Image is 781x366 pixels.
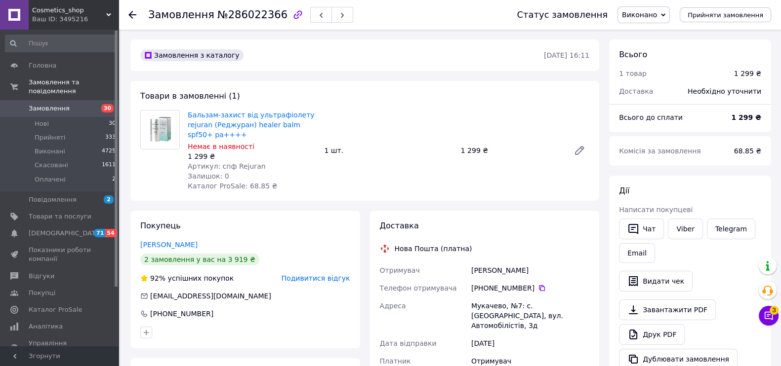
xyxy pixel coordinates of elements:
[619,271,693,292] button: Видати чек
[35,147,65,156] span: Виконані
[734,69,761,78] div: 1 299 ₴
[109,119,116,128] span: 30
[105,229,117,237] span: 54
[188,151,316,161] div: 1 299 ₴
[140,221,181,230] span: Покупець
[619,299,716,320] a: Завантажити PDF
[140,241,198,249] a: [PERSON_NAME]
[570,141,589,160] a: Редагувати
[188,162,266,170] span: Артикул: спф Rejuran
[35,175,66,184] span: Оплачені
[29,272,54,281] span: Відгуки
[29,289,55,297] span: Покупці
[29,104,70,113] span: Замовлення
[29,229,102,238] span: [DEMOGRAPHIC_DATA]
[680,7,771,22] button: Прийняти замовлення
[380,339,437,347] span: Дата відправки
[380,221,419,230] span: Доставка
[101,104,114,112] span: 30
[682,80,767,102] div: Необхідно уточнити
[619,50,647,59] span: Всього
[29,339,91,357] span: Управління сайтом
[35,119,49,128] span: Нові
[102,147,116,156] span: 4725
[668,219,702,239] a: Viber
[469,297,591,334] div: Мукачево, №7: с. [GEOGRAPHIC_DATA], вул. Автомобілістів, 3д
[544,51,589,59] time: [DATE] 16:11
[759,306,779,326] button: Чат з покупцем3
[32,6,106,15] span: Cosmetics_shop
[469,334,591,352] div: [DATE]
[149,309,214,319] div: [PHONE_NUMBER]
[619,324,685,345] a: Друк PDF
[188,172,229,180] span: Залишок: 0
[112,175,116,184] span: 2
[29,195,77,204] span: Повідомлення
[102,161,116,170] span: 1611
[619,70,647,77] span: 1 товар
[320,144,456,157] div: 1 шт.
[392,244,475,254] div: Нова Пошта (платна)
[29,246,91,263] span: Показники роботи компанії
[517,10,608,20] div: Статус замовлення
[150,274,165,282] span: 92%
[104,195,114,204] span: 2
[105,133,116,142] span: 333
[144,110,176,149] img: Бальзам-захист від ультрафіолету rejuran (Реджуран) healer balm spf50+ pa++++
[380,302,406,310] span: Адреса
[29,212,91,221] span: Товари та послуги
[380,266,420,274] span: Отримувач
[457,144,566,157] div: 1 299 ₴
[282,274,350,282] span: Подивитися відгук
[380,284,457,292] span: Телефон отримувача
[688,11,763,19] span: Прийняти замовлення
[619,219,664,239] button: Чат
[619,206,693,214] span: Написати покупцеві
[619,87,653,95] span: Доставка
[217,9,288,21] span: №286022366
[5,35,117,52] input: Пошук
[188,111,315,139] a: Бальзам-захист від ультрафіолету rejuran (Реджуран) healer balm spf50+ pa++++
[29,305,82,314] span: Каталог ProSale
[188,182,277,190] span: Каталог ProSale: 68.85 ₴
[469,261,591,279] div: [PERSON_NAME]
[140,273,234,283] div: успішних покупок
[471,283,589,293] div: [PHONE_NUMBER]
[619,113,683,121] span: Всього до сплати
[619,186,629,195] span: Дії
[731,113,761,121] b: 1 299 ₴
[380,357,411,365] span: Платник
[148,9,214,21] span: Замовлення
[619,243,655,263] button: Email
[32,15,119,24] div: Ваш ID: 3495216
[29,322,63,331] span: Аналітика
[35,133,65,142] span: Прийняті
[770,306,779,315] span: 3
[94,229,105,237] span: 71
[140,91,240,101] span: Товари в замовленні (1)
[150,292,271,300] span: [EMAIL_ADDRESS][DOMAIN_NAME]
[734,147,761,155] span: 68.85 ₴
[35,161,68,170] span: Скасовані
[29,78,119,96] span: Замовлення та повідомлення
[707,219,755,239] a: Telegram
[128,10,136,20] div: Повернутися назад
[140,49,244,61] div: Замовлення з каталогу
[29,61,56,70] span: Головна
[140,254,259,265] div: 2 замовлення у вас на 3 919 ₴
[622,11,657,19] span: Виконано
[619,147,701,155] span: Комісія за замовлення
[188,143,254,150] span: Немає в наявності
